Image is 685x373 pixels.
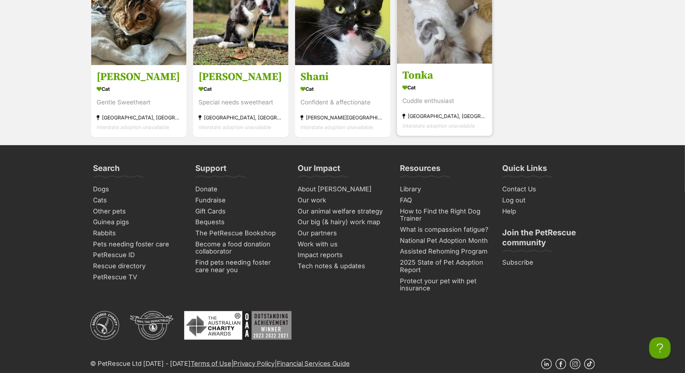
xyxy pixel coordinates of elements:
[300,113,385,122] div: [PERSON_NAME][GEOGRAPHIC_DATA]
[300,98,385,107] div: Confident & affectionate
[184,311,292,340] img: Australian Charity Awards - Outstanding Achievement Winner 2023 - 2022 - 2021
[233,360,274,367] a: Privacy Policy
[97,98,181,107] div: Gentle Sweetheart
[277,360,350,367] a: Financial Services Guide
[90,206,186,217] a: Other pets
[97,113,181,122] div: [GEOGRAPHIC_DATA], [GEOGRAPHIC_DATA]
[400,163,441,177] h3: Resources
[397,257,493,275] a: 2025 State of Pet Adoption Report
[500,206,595,217] a: Help
[193,206,288,217] a: Gift Cards
[300,124,373,130] span: Interstate adoption unavailable
[97,84,181,94] div: Cat
[584,359,595,369] a: TikTok
[500,195,595,206] a: Log out
[397,206,493,224] a: How to Find the Right Dog Trainer
[570,359,581,369] a: Instagram
[199,124,271,130] span: Interstate adoption unavailable
[500,184,595,195] a: Contact Us
[90,195,186,206] a: Cats
[503,227,592,252] h3: Join the PetRescue community
[199,113,283,122] div: [GEOGRAPHIC_DATA], [GEOGRAPHIC_DATA]
[97,124,169,130] span: Interstate adoption unavailable
[295,239,390,250] a: Work with us
[91,65,186,137] a: [PERSON_NAME] Cat Gentle Sweetheart [GEOGRAPHIC_DATA], [GEOGRAPHIC_DATA] Interstate adoption unav...
[191,360,231,367] a: Terms of Use
[402,111,487,121] div: [GEOGRAPHIC_DATA], [GEOGRAPHIC_DATA]
[199,84,283,94] div: Cat
[397,63,492,136] a: Tonka Cat Cuddle enthusiast [GEOGRAPHIC_DATA], [GEOGRAPHIC_DATA] Interstate adoption unavailable ...
[402,69,487,82] h3: Tonka
[500,257,595,268] a: Subscribe
[402,96,487,106] div: Cuddle enthusiast
[193,184,288,195] a: Donate
[503,163,547,177] h3: Quick Links
[397,224,493,235] a: What is compassion fatigue?
[93,163,120,177] h3: Search
[295,217,390,228] a: Our big (& hairy) work map
[90,272,186,283] a: PetRescue TV
[397,235,493,246] a: National Pet Adoption Month
[90,217,186,228] a: Guinea pigs
[193,239,288,257] a: Become a food donation collaborator
[193,195,288,206] a: Fundraise
[295,228,390,239] a: Our partners
[196,163,227,177] h3: Support
[402,82,487,93] div: Cat
[90,239,186,250] a: Pets needing foster care
[295,195,390,206] a: Our work
[402,123,475,129] span: Interstate adoption unavailable
[300,84,385,94] div: Cat
[97,70,181,84] h3: [PERSON_NAME]
[298,163,341,177] h3: Our Impact
[90,311,119,340] img: ACNC
[90,184,186,195] a: Dogs
[130,311,173,340] img: DGR
[90,228,186,239] a: Rabbits
[199,70,283,84] h3: [PERSON_NAME]
[556,359,566,369] a: Facebook
[193,257,288,275] a: Find pets needing foster care near you
[295,206,390,217] a: Our animal welfare strategy
[90,359,350,368] p: © PetRescue Ltd [DATE] - [DATE] | |
[541,359,552,369] a: Linkedin
[397,184,493,195] a: Library
[295,250,390,261] a: Impact reports
[397,195,493,206] a: FAQ
[90,250,186,261] a: PetRescue ID
[397,246,493,257] a: Assisted Rehoming Program
[649,337,671,359] iframe: Help Scout Beacon - Open
[295,184,390,195] a: About [PERSON_NAME]
[193,217,288,228] a: Bequests
[90,261,186,272] a: Rescue directory
[193,228,288,239] a: The PetRescue Bookshop
[300,70,385,84] h3: Shani
[397,276,493,294] a: Protect your pet with pet insurance
[199,98,283,107] div: Special needs sweetheart
[295,65,390,137] a: Shani Cat Confident & affectionate [PERSON_NAME][GEOGRAPHIC_DATA] Interstate adoption unavailable...
[295,261,390,272] a: Tech notes & updates
[193,65,288,137] a: [PERSON_NAME] Cat Special needs sweetheart [GEOGRAPHIC_DATA], [GEOGRAPHIC_DATA] Interstate adopti...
